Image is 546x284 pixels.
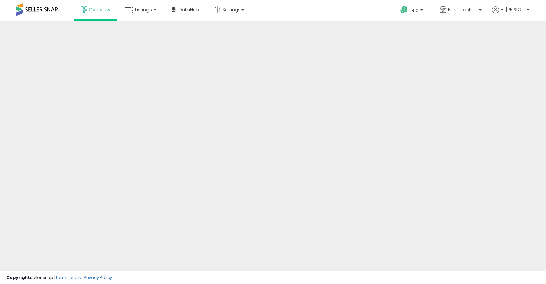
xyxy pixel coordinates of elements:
a: Terms of Use [55,274,83,280]
a: Help [395,1,429,21]
a: Privacy Policy [84,274,112,280]
strong: Copyright [6,274,30,280]
span: Overview [89,6,110,13]
a: Hi [PERSON_NAME] [492,6,529,21]
span: Listings [135,6,152,13]
span: Hi [PERSON_NAME] [500,6,525,13]
i: Get Help [400,6,408,14]
div: seller snap | | [6,275,112,281]
span: Fast Track FBA [448,6,477,13]
span: DataHub [179,6,199,13]
span: Help [410,7,418,13]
